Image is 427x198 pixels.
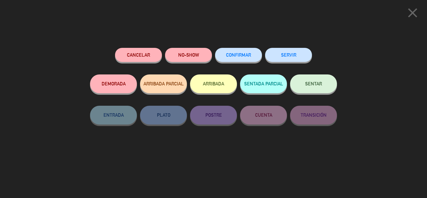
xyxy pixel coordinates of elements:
[215,48,262,62] button: CONFIRMAR
[140,74,187,93] button: ARRIBADA PARCIAL
[90,106,137,124] button: ENTRADA
[240,74,287,93] button: SENTADA PARCIAL
[115,48,162,62] button: Cancelar
[190,74,237,93] button: ARRIBADA
[405,5,420,21] i: close
[403,5,422,23] button: close
[226,52,251,58] span: CONFIRMAR
[143,81,184,86] span: ARRIBADA PARCIAL
[265,48,312,62] button: SERVIR
[90,74,137,93] button: DEMORADA
[290,74,337,93] button: SENTAR
[290,106,337,124] button: TRANSICIÓN
[165,48,212,62] button: NO-SHOW
[240,106,287,124] button: CUENTA
[140,106,187,124] button: PLATO
[190,106,237,124] button: POSTRE
[305,81,322,86] span: SENTAR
